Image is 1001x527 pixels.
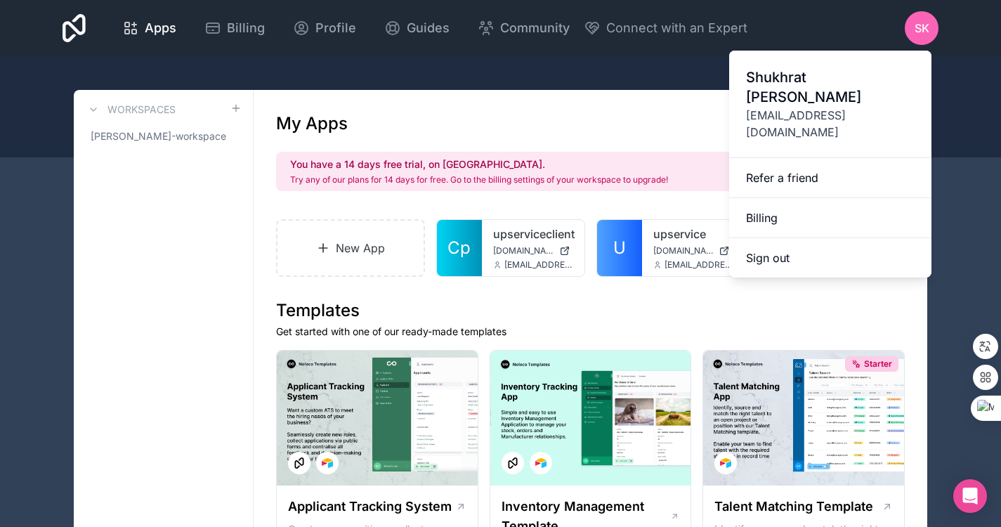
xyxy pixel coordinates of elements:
[504,259,573,271] span: [EMAIL_ADDRESS][DOMAIN_NAME]
[145,18,176,38] span: Apps
[864,358,892,370] span: Starter
[290,174,668,186] p: Try any of our plans for 14 days for free. Go to the billing settings of your workspace to upgrade!
[85,124,242,149] a: [PERSON_NAME]-workspace
[665,259,733,271] span: [EMAIL_ADDRESS][DOMAIN_NAME]
[953,479,987,513] div: Open Intercom Messenger
[447,237,471,259] span: Cp
[493,226,573,242] a: upserviceclient
[653,226,733,242] a: upservice
[276,219,425,277] a: New App
[653,245,714,256] span: [DOMAIN_NAME]
[729,198,931,238] a: Billing
[276,325,905,339] p: Get started with one of our ready-made templates
[91,129,226,143] span: [PERSON_NAME]-workspace
[288,497,452,516] h1: Applicant Tracking System
[407,18,450,38] span: Guides
[282,13,367,44] a: Profile
[746,107,915,141] span: [EMAIL_ADDRESS][DOMAIN_NAME]
[653,245,733,256] a: [DOMAIN_NAME]
[111,13,188,44] a: Apps
[915,20,929,37] span: SK
[584,18,747,38] button: Connect with an Expert
[276,112,348,135] h1: My Apps
[322,457,333,469] img: Airtable Logo
[107,103,176,117] h3: Workspaces
[290,157,668,171] h2: You have a 14 days free trial, on [GEOGRAPHIC_DATA].
[500,18,570,38] span: Community
[714,497,873,516] h1: Talent Matching Template
[606,18,747,38] span: Connect with an Expert
[85,101,176,118] a: Workspaces
[729,158,931,198] a: Refer a friend
[466,13,581,44] a: Community
[720,457,731,469] img: Airtable Logo
[437,220,482,276] a: Cp
[746,67,915,107] span: Shukhrat [PERSON_NAME]
[373,13,461,44] a: Guides
[493,245,573,256] a: [DOMAIN_NAME]
[276,299,905,322] h1: Templates
[227,18,265,38] span: Billing
[535,457,547,469] img: Airtable Logo
[729,238,931,278] button: Sign out
[193,13,276,44] a: Billing
[597,220,642,276] a: U
[613,237,626,259] span: U
[315,18,356,38] span: Profile
[493,245,554,256] span: [DOMAIN_NAME]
